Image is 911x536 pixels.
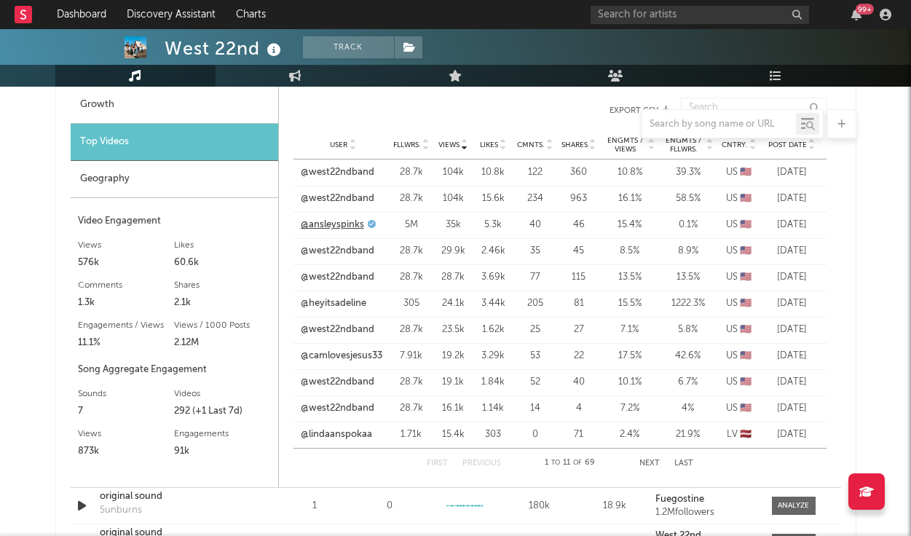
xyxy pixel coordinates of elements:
div: Likes [174,237,271,254]
span: 🇺🇸 [740,351,752,360]
div: 104k [437,165,470,180]
div: Engagements [174,425,271,443]
div: 5.3k [477,218,510,232]
div: 6.7 % [663,375,714,390]
span: Post Date [768,141,807,149]
div: Song Aggregate Engagement [78,361,271,379]
div: 2.12M [174,334,271,352]
div: [DATE] [765,375,819,390]
div: 2.1k [174,294,271,312]
div: 28.7k [393,192,430,206]
button: Last [674,460,693,468]
div: 11.1% [78,334,175,352]
div: 91k [174,443,271,460]
div: 10.1 % [604,375,655,390]
div: 28.7k [393,401,430,416]
div: US [721,401,757,416]
span: 🇺🇸 [740,299,752,308]
div: 10.8 % [604,165,655,180]
div: 45 [561,244,597,259]
div: 1.3k [78,294,175,312]
div: 28.7k [393,244,430,259]
div: 1.2M followers [655,508,757,518]
div: 27 [561,323,597,337]
a: Fuegostine [655,494,757,505]
span: 🇺🇸 [740,194,752,203]
button: Track [303,36,394,58]
div: 35 [517,244,553,259]
div: 873k [78,443,175,460]
div: 15.5 % [604,296,655,311]
div: [DATE] [765,323,819,337]
div: LV [721,427,757,442]
div: Video Engagement [78,213,271,230]
div: 28.7k [393,323,430,337]
span: 🇱🇻 [740,430,752,439]
div: 60.6k [174,254,271,272]
a: @heyitsadeline [301,296,366,311]
div: [DATE] [765,296,819,311]
div: 39.3 % [663,165,714,180]
div: 3.44k [477,296,510,311]
div: 205 [517,296,553,311]
a: @west22ndband [301,270,374,285]
span: Engmts / Fllwrs. [663,136,705,154]
div: 8.5 % [604,244,655,259]
div: 46 [561,218,597,232]
div: Views [78,237,175,254]
div: 0.1 % [663,218,714,232]
div: 15.6k [477,192,510,206]
div: original sound [100,489,252,504]
div: 71 [561,427,597,442]
div: 7.91k [393,349,430,363]
div: 5M [393,218,430,232]
div: 1.84k [477,375,510,390]
div: 10.8k [477,165,510,180]
div: 13.5 % [663,270,714,285]
div: 1 11 69 [530,454,610,472]
span: Cmnts. [517,141,545,149]
div: 8.9 % [663,244,714,259]
div: [DATE] [765,244,819,259]
span: 🇺🇸 [740,377,752,387]
a: @camlovesjesus33 [301,349,382,363]
div: Growth [71,87,278,124]
div: 3.29k [477,349,510,363]
div: 22 [561,349,597,363]
div: 81 [561,296,597,311]
strong: Fuegostine [655,494,704,504]
span: 🇺🇸 [740,403,752,413]
div: 28.7k [393,375,430,390]
div: US [721,244,757,259]
div: US [721,349,757,363]
a: @west22ndband [301,165,374,180]
div: 180k [505,499,573,513]
div: 5.8 % [663,323,714,337]
button: First [427,460,448,468]
div: Views / 1000 Posts [174,317,271,334]
div: 303 [477,427,510,442]
button: Export CSV [308,106,670,115]
div: 53 [517,349,553,363]
div: Engagements / Views [78,317,175,334]
div: [DATE] [765,192,819,206]
div: 14 [517,401,553,416]
a: @west22ndband [301,244,374,259]
div: 52 [517,375,553,390]
div: 21.9 % [663,427,714,442]
div: US [721,323,757,337]
div: West 22nd [165,36,285,60]
div: 40 [561,375,597,390]
span: User [330,141,347,149]
div: 4 % [663,401,714,416]
div: 0 [517,427,553,442]
a: @west22ndband [301,375,374,390]
div: 7.2 % [604,401,655,416]
div: 292 (+1 Last 7d) [174,403,271,420]
div: 3.69k [477,270,510,285]
div: [DATE] [765,165,819,180]
div: 115 [561,270,597,285]
div: 40 [517,218,553,232]
div: US [721,192,757,206]
div: US [721,296,757,311]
